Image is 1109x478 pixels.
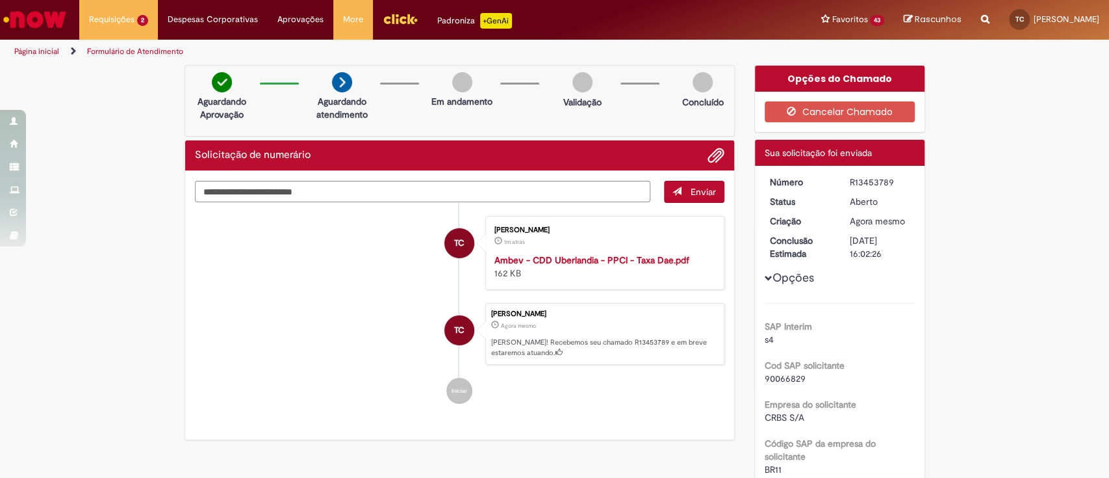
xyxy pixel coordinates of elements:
[343,13,363,26] span: More
[563,96,602,109] p: Validação
[480,13,512,29] p: +GenAi
[454,315,465,346] span: TC
[89,13,134,26] span: Requisições
[10,40,730,64] ul: Trilhas de página
[760,176,840,189] dt: Número
[168,13,258,26] span: Despesas Corporativas
[491,338,717,358] p: [PERSON_NAME]! Recebemos seu chamado R13453789 e em breve estaremos atuando.
[572,72,593,92] img: img-circle-grey.png
[693,72,713,92] img: img-circle-grey.png
[870,15,884,26] span: 43
[195,181,651,203] textarea: Digite sua mensagem aqui...
[87,46,183,57] a: Formulário de Atendimento
[431,95,492,108] p: Em andamento
[1034,14,1099,25] span: [PERSON_NAME]
[707,147,724,164] button: Adicionar anexos
[212,72,232,92] img: check-circle-green.png
[691,186,716,198] span: Enviar
[765,464,782,475] span: BR11
[195,203,725,418] ul: Histórico de tíquete
[491,310,717,318] div: [PERSON_NAME]
[850,195,910,208] div: Aberto
[190,95,253,121] p: Aguardando Aprovação
[765,101,915,122] button: Cancelar Chamado
[1015,15,1024,23] span: TC
[444,228,474,258] div: Tassia Soares Farnesi Correia
[765,321,812,332] b: SAP Interim
[437,13,512,29] div: Padroniza
[454,228,465,259] span: TC
[1,7,68,33] img: ServiceNow
[504,238,525,246] span: 1m atrás
[755,66,924,92] div: Opções do Chamado
[504,238,525,246] time: 27/08/2025 17:01:19
[501,322,536,330] span: Agora mesmo
[14,46,59,57] a: Página inicial
[850,234,910,260] div: [DATE] 16:02:26
[850,215,905,227] time: 27/08/2025 17:02:21
[682,96,723,109] p: Concluído
[332,72,352,92] img: arrow-next.png
[137,15,148,26] span: 2
[850,215,910,228] div: 27/08/2025 17:02:21
[452,72,472,92] img: img-circle-grey.png
[832,13,867,26] span: Favoritos
[195,303,725,365] li: Tassia Soares Farnesi Correia
[904,14,962,26] a: Rascunhos
[765,147,872,159] span: Sua solicitação foi enviada
[664,181,724,203] button: Enviar
[383,9,418,29] img: click_logo_yellow_360x200.png
[277,13,324,26] span: Aprovações
[765,399,856,410] b: Empresa do solicitante
[760,234,840,260] dt: Conclusão Estimada
[765,438,876,462] b: Código SAP da empresa do solicitante
[444,315,474,345] div: Tassia Soares Farnesi Correia
[311,95,374,121] p: Aguardando atendimento
[765,373,806,384] span: 90066829
[494,226,711,234] div: [PERSON_NAME]
[195,150,311,161] h2: Solicitação de numerário Histórico de tíquete
[765,334,774,345] span: s4
[494,254,711,280] div: 162 KB
[501,322,536,330] time: 27/08/2025 17:02:21
[760,195,840,208] dt: Status
[850,215,905,227] span: Agora mesmo
[850,176,910,189] div: R13453789
[765,412,804,423] span: CRBS S/A
[765,360,845,371] b: Cod SAP solicitante
[494,254,689,266] a: Ambev - CDD Uberlandia - PPCI - Taxa Dae.pdf
[915,13,962,25] span: Rascunhos
[760,215,840,228] dt: Criação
